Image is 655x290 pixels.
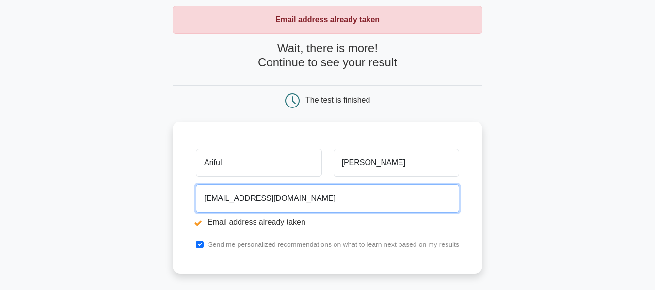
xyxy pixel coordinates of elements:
h4: Wait, there is more! Continue to see your result [173,42,482,70]
input: Last name [334,149,459,177]
input: First name [196,149,321,177]
div: The test is finished [305,96,370,104]
input: Email [196,184,459,213]
label: Send me personalized recommendations on what to learn next based on my results [208,241,459,248]
strong: Email address already taken [275,15,380,24]
li: Email address already taken [196,216,459,228]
